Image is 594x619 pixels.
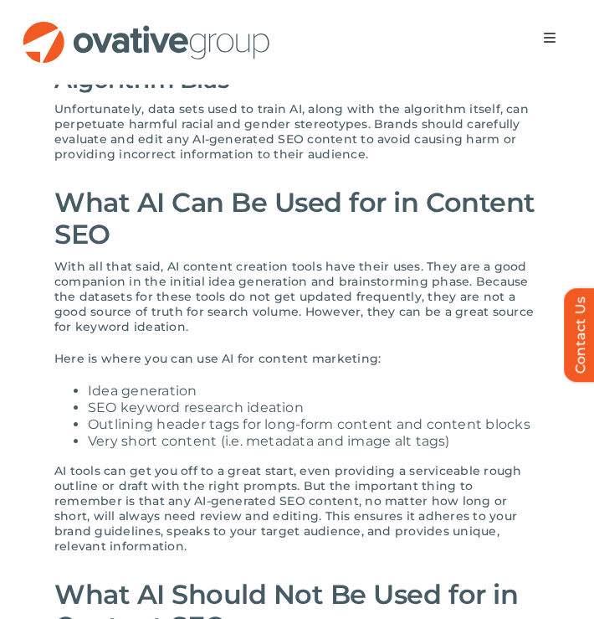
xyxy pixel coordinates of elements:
p: Unfortunately, data sets used to train AI, along with the algorithm itself, can perpetuate harmfu... [54,101,540,162]
nav: Menu [526,21,573,54]
li: Outlining header tags for long-form content and content blocks [88,416,540,433]
h2: What AI Can Be Used for in Content SEO [54,178,540,259]
li: Very short content (i.e. metadata and image alt tags) [88,433,540,450]
a: OG_Full_horizontal_RGB [21,19,272,35]
li: SEO keyword research ideation [88,400,540,416]
p: Here is where you can use AI for content marketing: [54,351,540,366]
p: AI tools can get you off to a great start, even providing a serviceable rough outline or draft wi... [54,463,540,554]
p: With all that said, AI content creation tools have their uses. They are a good companion in the i... [54,259,540,334]
li: Idea generation [88,383,540,400]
